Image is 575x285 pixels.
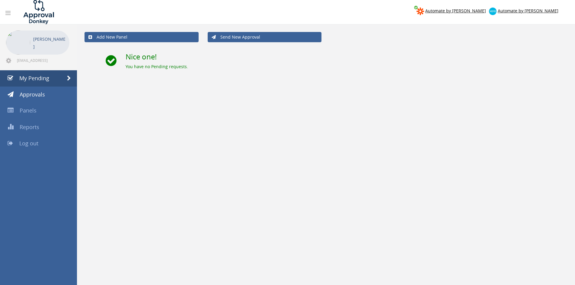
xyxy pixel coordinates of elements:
h2: Nice one! [126,53,567,61]
span: Approvals [20,91,45,98]
a: Send New Approval [208,32,322,42]
span: [EMAIL_ADDRESS][DOMAIN_NAME] [17,58,68,63]
span: Panels [20,107,37,114]
span: My Pending [19,74,49,82]
img: zapier-logomark.png [417,8,424,15]
a: Add New Panel [85,32,199,42]
span: Automate by [PERSON_NAME] [425,8,486,14]
img: xero-logo.png [489,8,497,15]
span: Log out [19,140,38,147]
p: [PERSON_NAME] [33,35,66,50]
div: You have no Pending requests. [126,64,567,70]
span: Automate by [PERSON_NAME] [498,8,558,14]
span: Reports [20,123,39,131]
